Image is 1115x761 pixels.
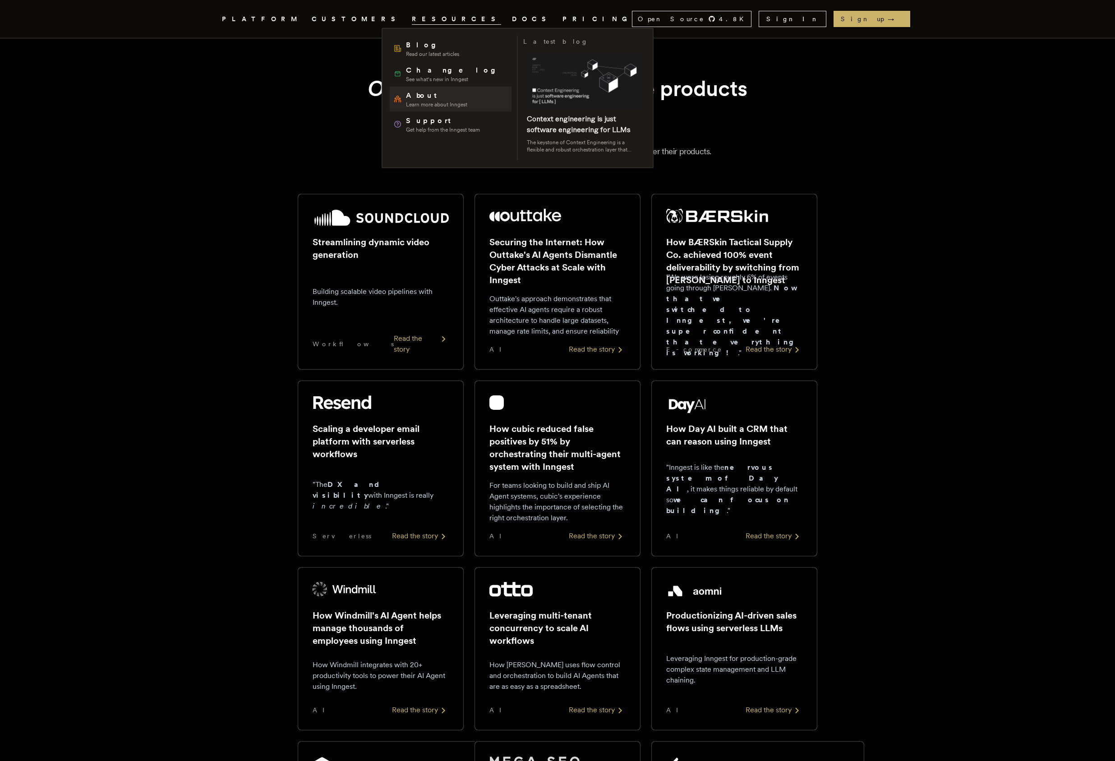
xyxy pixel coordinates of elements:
div: Read the story [569,531,626,541]
span: Workflows [313,339,394,348]
a: BlogRead our latest articles [390,36,512,61]
p: "The with Inngest is really ." [313,479,449,512]
div: Read the story [746,531,802,541]
a: Windmill logoHow Windmill's AI Agent helps manage thousands of employees using InngestHow Windmil... [298,567,464,730]
span: Changelog [406,65,502,76]
p: "We were losing roughly 6% of events going through [PERSON_NAME]. ." [666,272,802,358]
h2: How cubic reduced false positives by 51% by orchestrating their multi-agent system with Inngest [489,422,626,473]
h2: Leveraging multi-tenant concurrency to scale AI workflows [489,609,626,647]
p: Outtake's approach demonstrates that effective AI agents require a robust architecture to handle ... [489,293,626,337]
p: How Windmill integrates with 20+ productivity tools to power their AI Agent using Inngest. [313,660,449,692]
h2: Productionizing AI-driven sales flows using serverless LLMs [666,609,802,634]
span: See what's new in Inngest [406,76,502,83]
span: About [406,90,467,101]
span: AI [666,706,686,715]
span: Support [406,115,480,126]
span: E-commerce [666,345,722,354]
div: Read the story [746,344,802,355]
span: AI [666,532,686,541]
img: BÆRSkin Tactical Supply Co. [666,209,768,223]
a: Sign In [759,11,826,27]
strong: nervous system of Day AI [666,463,778,493]
p: Leveraging Inngest for production-grade complex state management and LLM chaining. [666,653,802,686]
strong: Now that we switched to Inngest, we're super confident that everything is working! [666,284,801,357]
button: PLATFORM [222,14,301,25]
h1: customers deliver reliable products for customers [319,74,796,131]
p: Building scalable video pipelines with Inngest. [313,286,449,308]
h2: Securing the Internet: How Outtake's AI Agents Dismantle Cyber Attacks at Scale with Inngest [489,236,626,286]
span: AI [313,706,332,715]
img: Aomni [666,582,723,600]
a: PRICING [562,14,632,25]
img: Windmill [313,582,377,596]
span: AI [489,345,509,354]
a: Otto logoLeveraging multi-tenant concurrency to scale AI workflowsHow [PERSON_NAME] uses flow con... [475,567,640,730]
strong: DX and visibility [313,480,387,500]
p: For teams looking to build and ship AI Agent systems, cubic's experience highlights the importanc... [489,480,626,523]
a: cubic logoHow cubic reduced false positives by 51% by orchestrating their multi-agent system with... [475,380,640,556]
p: "Inngest is like the , it makes things reliable by default so ." [666,462,802,516]
span: Read our latest articles [406,50,459,58]
button: RESOURCES [412,14,501,25]
a: Sign up [834,11,910,27]
a: Resend logoScaling a developer email platform with serverless workflows"TheDX and visibilitywith ... [298,380,464,556]
a: Aomni logoProductionizing AI-driven sales flows using serverless LLMsLeveraging Inngest for produ... [651,567,817,730]
img: Outtake [489,209,561,221]
h2: How Windmill's AI Agent helps manage thousands of employees using Inngest [313,609,449,647]
span: Learn more about Inngest [406,101,467,108]
h2: Scaling a developer email platform with serverless workflows [313,422,449,460]
div: Read the story [392,531,449,541]
strong: we can focus on building [666,495,789,515]
a: AboutLearn more about Inngest [390,87,512,112]
a: CUSTOMERS [312,14,401,25]
span: → [888,14,903,23]
div: Read the story [394,333,449,355]
img: Day AI [666,395,709,413]
p: From startups to public companies, our customers chose Inngest to power their products. [233,145,882,158]
em: Our [368,75,404,101]
span: Get help from the Inngest team [406,126,480,133]
a: SupportGet help from the Inngest team [390,112,512,137]
a: DOCS [512,14,552,25]
img: cubic [489,395,504,410]
img: Resend [313,395,371,410]
div: Read the story [746,705,802,715]
div: Read the story [569,344,626,355]
h2: How BÆRSkin Tactical Supply Co. achieved 100% event deliverability by switching from [PERSON_NAME... [666,236,802,286]
span: Serverless [313,532,371,541]
a: ChangelogSee what's new in Inngest [390,61,512,87]
em: incredible [313,502,385,510]
a: Outtake logoSecuring the Internet: How Outtake's AI Agents Dismantle Cyber Attacks at Scale with ... [475,194,640,370]
span: Open Source [638,14,705,23]
span: Blog [406,40,459,50]
a: BÆRSkin Tactical Supply Co. logoHow BÆRSkin Tactical Supply Co. achieved 100% event deliverabilit... [651,194,817,370]
div: Read the story [569,705,626,715]
h3: Latest blog [523,36,588,47]
img: SoundCloud [313,209,449,227]
span: 4.8 K [719,14,749,23]
h2: How Day AI built a CRM that can reason using Inngest [666,422,802,448]
h2: Streamlining dynamic video generation [313,236,449,261]
p: How [PERSON_NAME] uses flow control and orchestration to build AI Agents that are as easy as a sp... [489,660,626,692]
img: Otto [489,582,533,596]
a: SoundCloud logoStreamlining dynamic video generationBuilding scalable video pipelines with Innges... [298,194,464,370]
a: Day AI logoHow Day AI built a CRM that can reason using Inngest"Inngest is like thenervous system... [651,380,817,556]
span: AI [489,706,509,715]
span: AI [489,532,509,541]
div: Read the story [392,705,449,715]
a: Context engineering is just software engineering for LLMs [527,115,631,134]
